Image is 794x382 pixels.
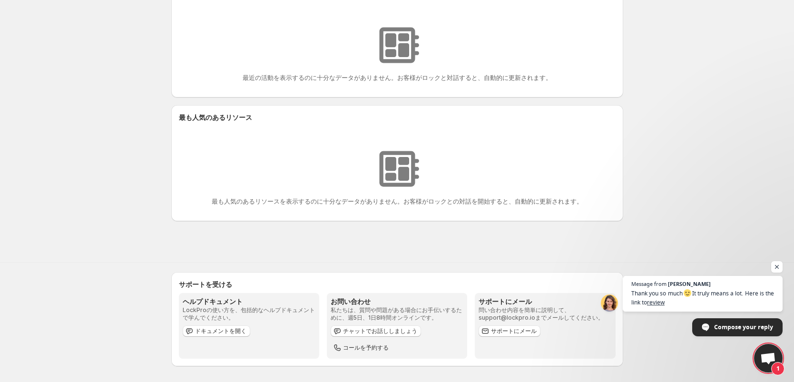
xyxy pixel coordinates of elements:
[183,306,315,322] p: LockProの使い方を、包括的なヘルプドキュメントで学んでください。
[343,344,389,352] span: コールを予約する
[331,297,463,306] h3: お問い合わせ
[771,362,784,375] span: 1
[631,281,667,286] span: Message from
[714,319,773,335] span: Compose your reply
[179,113,616,122] h2: 最も人気のあるリソース
[373,145,421,193] img: リソースが見つかりませんでした
[331,306,463,322] p: 私たちは、質問や問題がある場合にお手伝いするために、週5日、1日8時間オンラインです。
[179,280,616,289] h2: サポートを受ける
[754,344,783,372] div: Open chat
[243,73,552,82] p: 最近の活動を表示するのに十分なデータがありません。お客様がロックと対話すると、自動的に更新されます。
[373,21,421,69] img: リソースが見つかりませんでした
[631,289,774,307] span: Thank you so much It truly means a lot. Here is the link to
[195,327,246,335] span: ドキュメントを開く
[479,306,611,322] p: 問い合わせ内容を簡単に説明して、support@lockpro.ioまでメールしてください。
[668,281,711,286] span: [PERSON_NAME]
[183,297,315,306] h3: ヘルプドキュメント
[479,325,540,337] a: サポートにメール
[183,325,250,337] a: ドキュメントを開く
[491,327,537,335] span: サポートにメール
[479,297,611,306] h3: サポートにメール
[212,196,583,206] p: 最も人気のあるリソースを表示するのに十分なデータがありません。お客様がロックとの対話を開始すると、自動的に更新されます。
[331,325,421,337] button: チャットでお話ししましょう
[331,342,392,353] button: コールを予約する
[343,327,417,335] span: チャットでお話ししましょう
